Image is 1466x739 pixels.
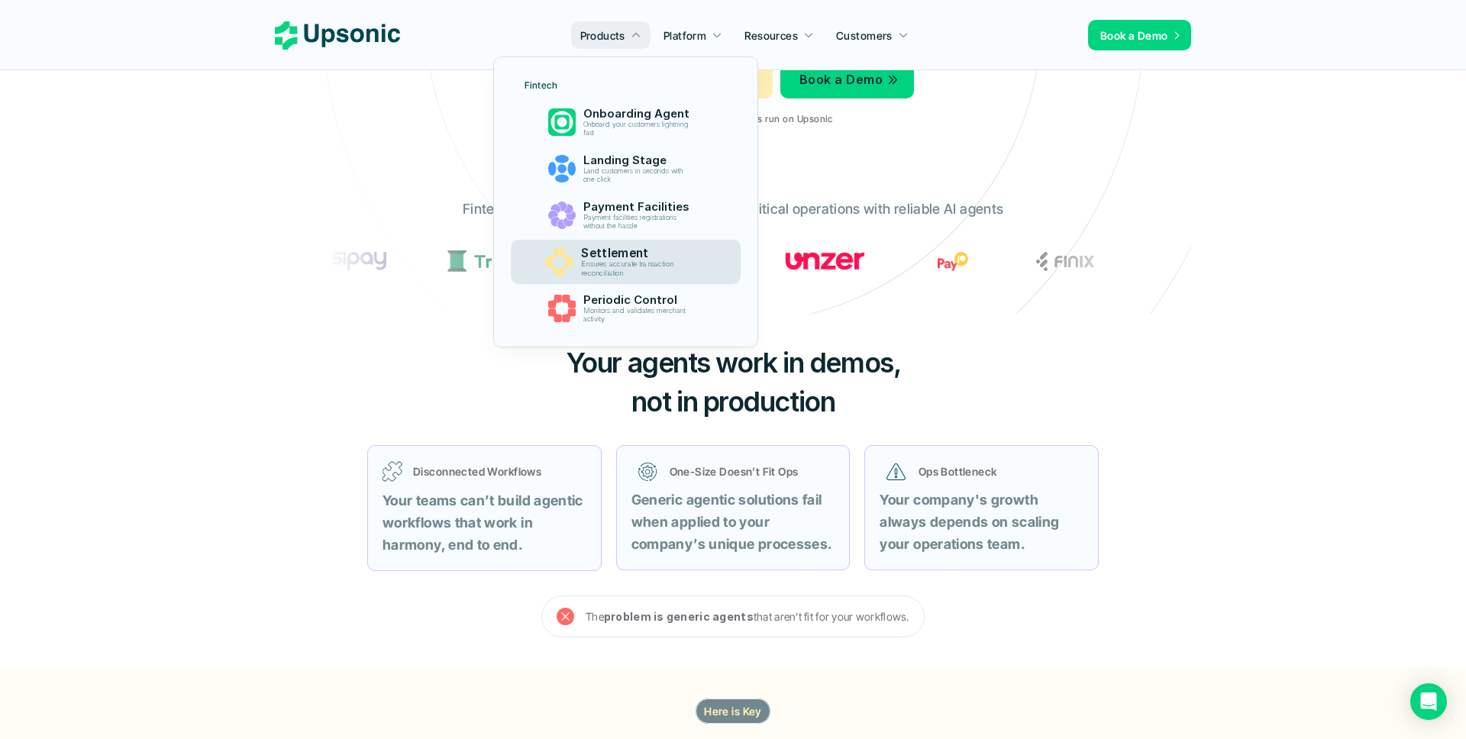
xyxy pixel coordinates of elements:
p: Payment facilities registrations without the hassle [583,214,694,231]
p: Landing Stage [583,153,696,167]
p: Platform [664,27,706,44]
a: Onboarding AgentOnboard your customers lightning fast [515,101,736,144]
p: Ensures accurate transaction reconciliation [581,260,697,277]
a: Periodic ControlMonitors and validates merchant activity [515,287,736,330]
p: Here is Key [704,703,762,719]
a: SettlementEnsures accurate transaction reconciliation [511,240,741,284]
strong: Your company's growth always depends on scaling your operations team. [880,492,1062,552]
a: Products [571,21,651,49]
div: Open Intercom Messenger [1410,683,1447,720]
a: Payment FacilitiesPayment facilities registrations without the hassle [515,194,736,237]
span: not in production [631,385,835,418]
p: Monitors and validates merchant activity [583,307,694,324]
p: Periodic Control [583,293,696,307]
p: One-Size Doesn’t Fit Ops [670,463,828,479]
a: Book a Demo [780,60,914,98]
p: Fintech leaders rely on Upsonic to automate critical operations with reliable AI agents [463,198,1003,221]
p: Land customers in seconds with one click [583,167,694,184]
p: Settlement [581,247,699,261]
p: The that aren’t fit for your workflows. [586,607,909,626]
p: Onboard your customers lightning fast [583,121,694,137]
p: Payment Facilities [583,200,696,214]
strong: problem is generic agents [604,610,754,623]
p: Products [580,27,625,44]
p: Resources [744,27,798,44]
p: Customers [836,27,893,44]
p: 1M+ enterprise-grade agents run on Upsonic [634,114,831,124]
p: Book a Demo [799,69,883,91]
a: Landing StageLand customers in seconds with one click [515,147,736,190]
span: Your agents work in demos, [566,346,901,379]
p: Book a Demo [1100,27,1168,44]
strong: Generic agentic solutions fail when applied to your company’s unique processes. [631,492,832,552]
p: Ops Bottleneck [919,463,1077,479]
p: Fintech [525,80,557,91]
p: Onboarding Agent [583,107,696,121]
a: Book a Demo [1088,20,1191,50]
strong: Your teams can’t build agentic workflows that work in harmony, end to end. [383,492,586,553]
p: Disconnected Workflows [413,463,586,479]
